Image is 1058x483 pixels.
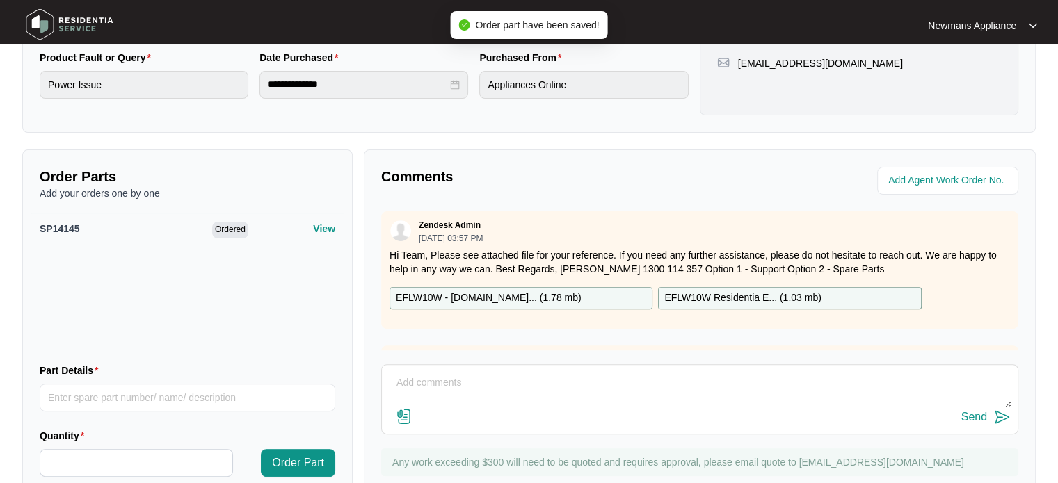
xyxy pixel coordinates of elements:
img: map-pin [717,56,730,69]
span: Ordered [212,222,248,238]
img: file-attachment-doc.svg [396,408,412,425]
p: Order Parts [40,167,335,186]
input: Add Agent Work Order No. [888,172,1010,189]
p: [DATE] 03:57 PM [419,234,483,243]
button: Order Part [261,449,335,477]
label: Purchased From [479,51,567,65]
span: check-circle [458,19,470,31]
img: user.svg [390,220,411,241]
p: Add your orders one by one [40,186,335,200]
button: Send [961,408,1011,427]
p: View [313,222,335,236]
div: Send [961,411,987,423]
p: Hi Team, Please see attached file for your reference. If you need any further assistance, please ... [390,248,1010,276]
p: EFLW10W - [DOMAIN_NAME]... ( 1.78 mb ) [396,290,582,306]
input: Product Fault or Query [40,71,248,99]
input: Date Purchased [268,77,447,92]
img: residentia service logo [21,3,118,45]
span: Order Part [272,455,324,471]
input: Purchased From [479,71,688,99]
p: [EMAIL_ADDRESS][DOMAIN_NAME] [738,56,903,70]
p: Any work exceeding $300 will need to be quoted and requires approval, please email quote to [EMAI... [392,455,1011,469]
label: Date Purchased [259,51,344,65]
input: Part Details [40,384,335,411]
p: EFLW10W Residentia E... ( 1.03 mb ) [664,290,821,306]
label: Part Details [40,363,104,377]
span: SP14145 [40,223,80,234]
p: Newmans Appliance [928,19,1016,33]
p: Comments [381,167,690,186]
img: dropdown arrow [1029,22,1037,29]
input: Quantity [40,450,232,476]
img: send-icon.svg [994,409,1011,425]
label: Quantity [40,429,90,443]
label: Product Fault or Query [40,51,157,65]
p: Zendesk Admin [419,220,481,231]
span: Order part have been saved! [475,19,599,31]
